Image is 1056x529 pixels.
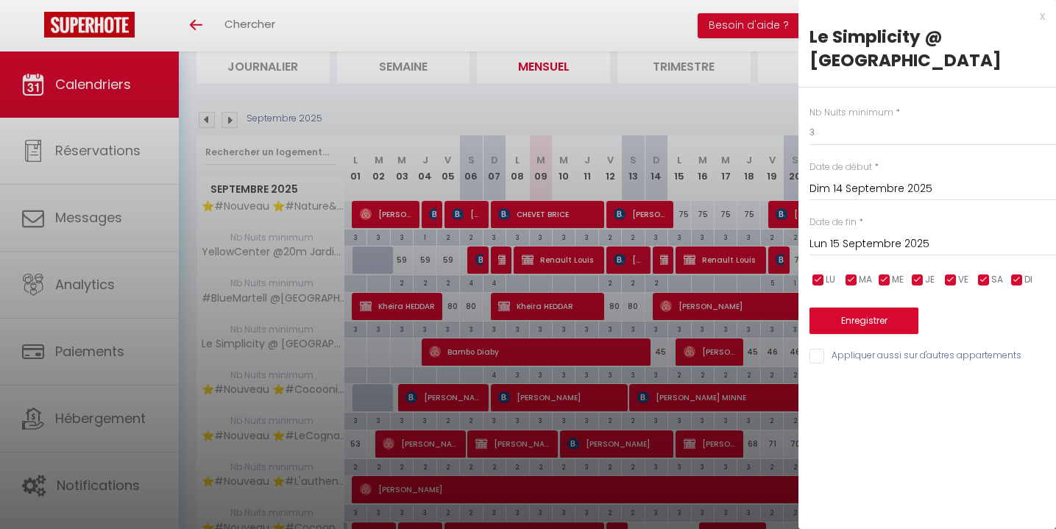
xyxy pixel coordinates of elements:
button: Enregistrer [809,308,918,334]
label: Date de fin [809,216,857,230]
span: SA [991,273,1003,287]
button: Ouvrir le widget de chat LiveChat [12,6,56,50]
label: Date de début [809,160,872,174]
div: x [798,7,1045,25]
label: Nb Nuits minimum [809,106,893,120]
span: JE [925,273,935,287]
span: MA [859,273,872,287]
span: DI [1024,273,1032,287]
span: ME [892,273,904,287]
span: VE [958,273,968,287]
div: Le Simplicity @ [GEOGRAPHIC_DATA] [809,25,1045,72]
span: LU [826,273,835,287]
